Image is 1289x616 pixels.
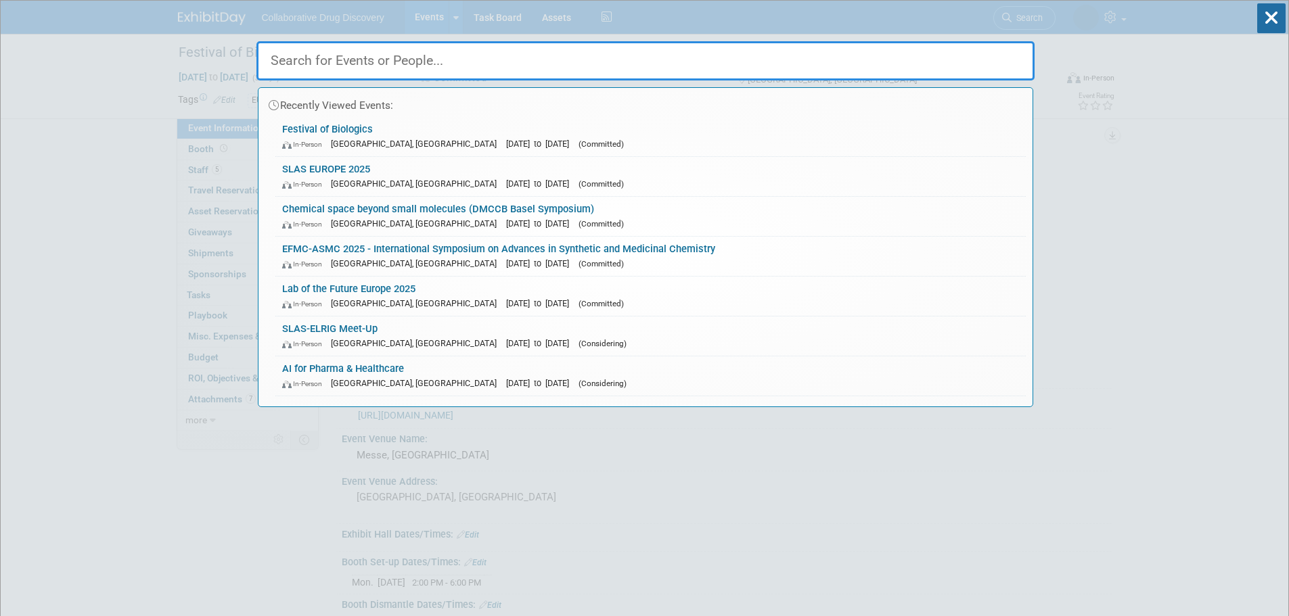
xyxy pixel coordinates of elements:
[331,298,503,308] span: [GEOGRAPHIC_DATA], [GEOGRAPHIC_DATA]
[275,117,1026,156] a: Festival of Biologics In-Person [GEOGRAPHIC_DATA], [GEOGRAPHIC_DATA] [DATE] to [DATE] (Committed)
[275,157,1026,196] a: SLAS EUROPE 2025 In-Person [GEOGRAPHIC_DATA], [GEOGRAPHIC_DATA] [DATE] to [DATE] (Committed)
[275,356,1026,396] a: AI for Pharma & Healthcare In-Person [GEOGRAPHIC_DATA], [GEOGRAPHIC_DATA] [DATE] to [DATE] (Consi...
[506,378,576,388] span: [DATE] to [DATE]
[579,139,624,149] span: (Committed)
[506,218,576,229] span: [DATE] to [DATE]
[579,259,624,268] span: (Committed)
[331,258,503,268] span: [GEOGRAPHIC_DATA], [GEOGRAPHIC_DATA]
[282,220,328,229] span: In-Person
[282,180,328,189] span: In-Person
[579,219,624,229] span: (Committed)
[331,378,503,388] span: [GEOGRAPHIC_DATA], [GEOGRAPHIC_DATA]
[331,338,503,348] span: [GEOGRAPHIC_DATA], [GEOGRAPHIC_DATA]
[282,140,328,149] span: In-Person
[331,218,503,229] span: [GEOGRAPHIC_DATA], [GEOGRAPHIC_DATA]
[282,260,328,268] span: In-Person
[331,179,503,189] span: [GEOGRAPHIC_DATA], [GEOGRAPHIC_DATA]
[275,197,1026,236] a: Chemical space beyond small molecules (DMCCB Basel Symposium) In-Person [GEOGRAPHIC_DATA], [GEOGR...
[579,179,624,189] span: (Committed)
[282,300,328,308] span: In-Person
[506,139,576,149] span: [DATE] to [DATE]
[265,88,1026,117] div: Recently Viewed Events:
[275,316,1026,356] a: SLAS-ELRIG Meet-Up In-Person [GEOGRAPHIC_DATA], [GEOGRAPHIC_DATA] [DATE] to [DATE] (Considering)
[579,299,624,308] span: (Committed)
[275,277,1026,316] a: Lab of the Future Europe 2025 In-Person [GEOGRAPHIC_DATA], [GEOGRAPHIC_DATA] [DATE] to [DATE] (Co...
[579,379,627,388] span: (Considering)
[506,338,576,348] span: [DATE] to [DATE]
[275,237,1026,276] a: EFMC-ASMC 2025 - International Symposium on Advances in Synthetic and Medicinal Chemistry In-Pers...
[506,258,576,268] span: [DATE] to [DATE]
[506,179,576,189] span: [DATE] to [DATE]
[256,41,1035,80] input: Search for Events or People...
[282,379,328,388] span: In-Person
[331,139,503,149] span: [GEOGRAPHIC_DATA], [GEOGRAPHIC_DATA]
[282,339,328,348] span: In-Person
[506,298,576,308] span: [DATE] to [DATE]
[579,339,627,348] span: (Considering)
